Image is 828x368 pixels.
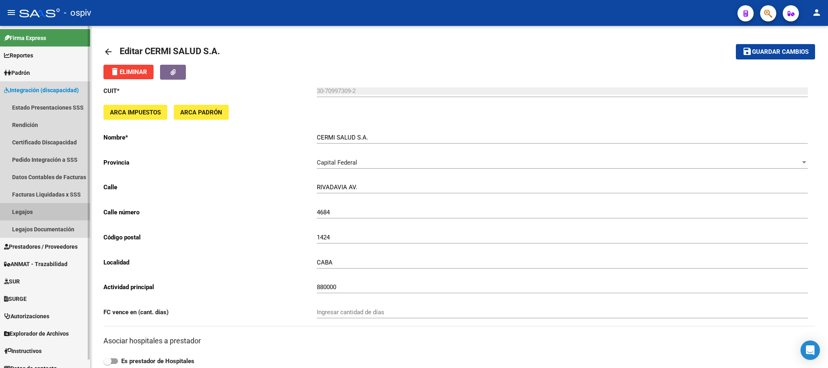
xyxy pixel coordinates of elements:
[180,109,222,116] span: ARCA Padrón
[4,68,30,77] span: Padrón
[110,109,161,116] span: ARCA Impuestos
[103,183,317,192] p: Calle
[317,159,357,166] span: Capital Federal
[812,8,822,17] mat-icon: person
[4,86,79,95] span: Integración (discapacidad)
[752,49,809,56] span: Guardar cambios
[174,105,229,120] button: ARCA Padrón
[4,34,46,42] span: Firma Express
[103,335,815,347] h3: Asociar hospitales a prestador
[121,357,194,365] strong: Es prestador de Hospitales
[4,260,67,269] span: ANMAT - Trazabilidad
[4,294,27,303] span: SURGE
[64,4,91,22] span: - ospiv
[4,312,49,321] span: Autorizaciones
[4,329,69,338] span: Explorador de Archivos
[120,46,220,56] span: Editar CERMI SALUD S.A.
[110,68,147,76] span: Eliminar
[4,277,20,286] span: SUR
[736,44,815,59] button: Guardar cambios
[4,242,78,251] span: Prestadores / Proveedores
[103,283,317,292] p: Actividad principal
[103,258,317,267] p: Localidad
[4,51,33,60] span: Reportes
[4,347,42,355] span: Instructivos
[103,133,317,142] p: Nombre
[103,47,113,57] mat-icon: arrow_back
[103,233,317,242] p: Código postal
[103,158,317,167] p: Provincia
[110,67,120,76] mat-icon: delete
[742,47,752,56] mat-icon: save
[103,105,167,120] button: ARCA Impuestos
[103,65,154,79] button: Eliminar
[103,87,317,95] p: CUIT
[103,308,317,317] p: FC vence en (cant. días)
[6,8,16,17] mat-icon: menu
[103,208,317,217] p: Calle número
[801,341,820,360] div: Open Intercom Messenger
